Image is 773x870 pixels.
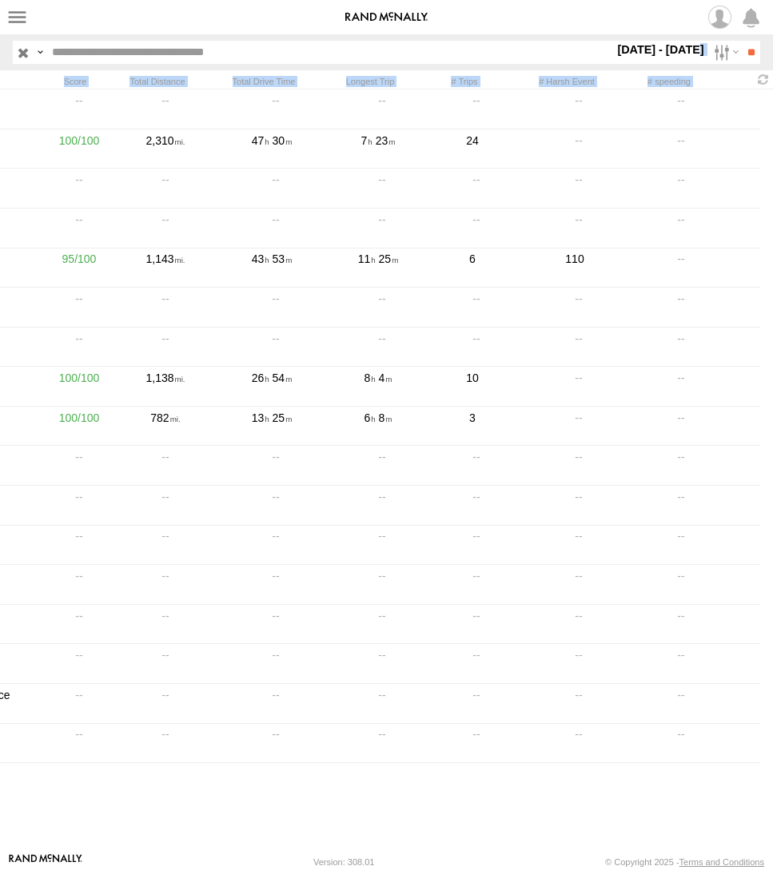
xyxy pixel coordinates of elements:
[252,134,269,147] span: 47
[364,371,375,384] span: 8
[379,371,392,384] span: 4
[204,76,324,87] div: Total Drive Time
[424,250,520,287] a: 6
[252,411,269,424] span: 13
[126,368,205,405] div: 1,138
[679,857,764,867] a: Terms and Conditions
[519,76,615,87] div: # Harsh Event
[273,252,293,265] span: 53
[424,131,520,168] a: 24
[273,411,293,424] span: 25
[379,252,399,265] span: 25
[252,371,269,384] span: 26
[252,252,269,265] span: 43
[424,408,520,445] a: 3
[376,134,396,147] span: 23
[527,250,623,287] div: 110
[416,76,512,87] div: # Trips
[39,76,111,87] div: Score
[330,76,410,87] div: Longest Trip
[118,76,197,87] div: Total Distance
[39,131,119,168] a: 100
[621,76,717,87] div: # speeding
[273,134,293,147] span: 30
[39,250,119,287] a: 95
[39,368,119,405] a: 100
[39,408,119,445] a: 100
[364,411,375,424] span: 6
[358,252,376,265] span: 11
[605,857,764,867] div: © Copyright 2025 -
[361,134,373,147] span: 7
[9,854,82,870] a: Visit our Website
[379,411,392,424] span: 8
[707,41,742,64] label: Search Filter Options
[34,41,46,64] label: Search Query
[614,41,707,58] label: [DATE] - [DATE]
[126,250,205,287] div: 1,143
[345,12,428,23] img: rand-logo.svg
[126,408,205,445] div: 782
[424,368,520,405] a: 10
[754,72,773,87] span: Refresh
[313,857,374,867] div: Version: 308.01
[273,371,293,384] span: 54
[126,131,205,168] div: 2,310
